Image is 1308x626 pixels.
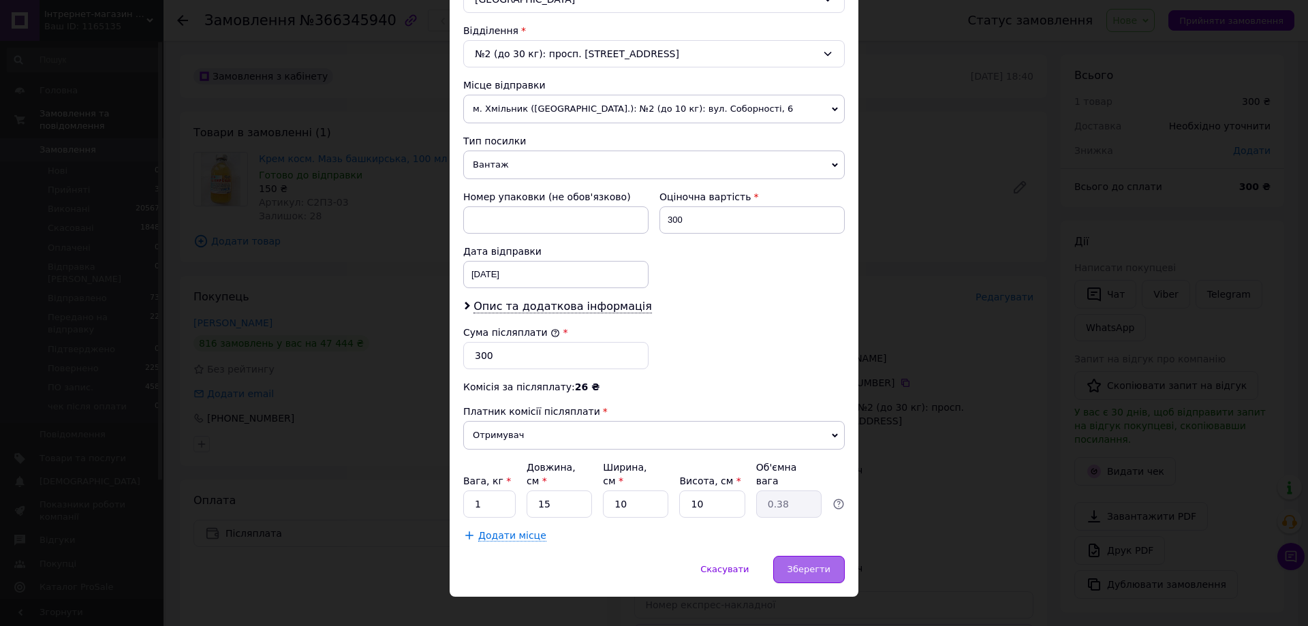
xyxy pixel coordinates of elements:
[575,381,599,392] span: 26 ₴
[463,327,560,338] label: Сума післяплати
[463,40,845,67] div: №2 (до 30 кг): просп. [STREET_ADDRESS]
[463,80,546,91] span: Місце відправки
[463,380,845,394] div: Комісія за післяплату:
[473,300,652,313] span: Опис та додаткова інформація
[463,95,845,123] span: м. Хмільник ([GEOGRAPHIC_DATA].): №2 (до 10 кг): вул. Соборності, 6
[463,475,511,486] label: Вага, кг
[527,462,576,486] label: Довжина, см
[463,421,845,450] span: Отримувач
[463,245,649,258] div: Дата відправки
[463,406,600,417] span: Платник комісії післяплати
[463,24,845,37] div: Відділення
[700,564,749,574] span: Скасувати
[478,530,546,542] span: Додати місце
[463,190,649,204] div: Номер упаковки (не обов'язково)
[463,151,845,179] span: Вантаж
[756,460,822,488] div: Об'ємна вага
[679,475,741,486] label: Висота, см
[603,462,647,486] label: Ширина, см
[788,564,830,574] span: Зберегти
[659,190,845,204] div: Оціночна вартість
[463,136,526,146] span: Тип посилки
